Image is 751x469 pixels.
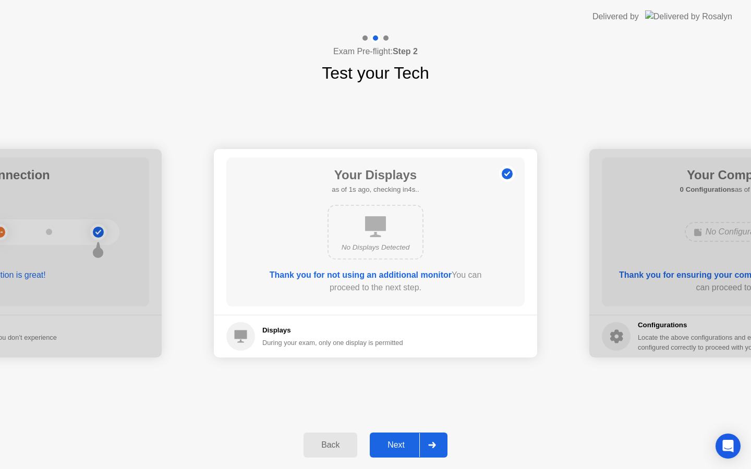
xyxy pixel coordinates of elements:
[270,270,452,279] b: Thank you for not using an additional monitor
[256,269,495,294] div: You can proceed to the next step.
[262,325,403,336] h5: Displays
[332,184,419,195] h5: as of 1s ago, checking in4s..
[262,338,403,348] div: During your exam, only one display is permitted
[332,166,419,184] h1: Your Displays
[373,440,419,450] div: Next
[304,433,357,458] button: Back
[370,433,447,458] button: Next
[393,47,418,56] b: Step 2
[645,10,732,22] img: Delivered by Rosalyn
[307,440,354,450] div: Back
[337,242,414,253] div: No Displays Detected
[333,45,418,58] h4: Exam Pre-flight:
[592,10,639,23] div: Delivered by
[322,60,429,85] h1: Test your Tech
[716,434,741,459] div: Open Intercom Messenger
